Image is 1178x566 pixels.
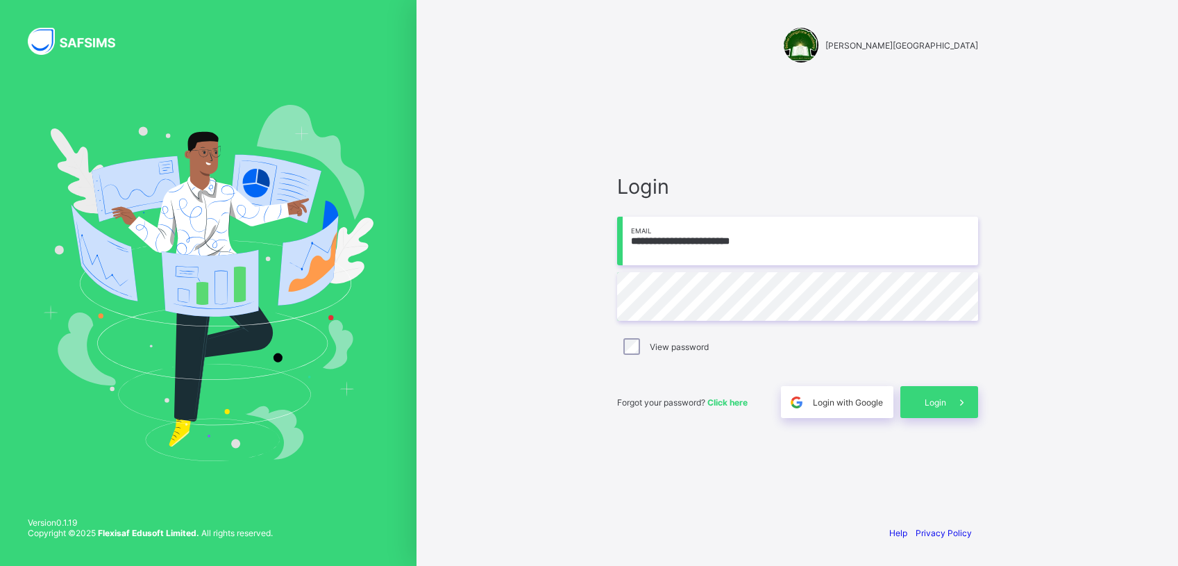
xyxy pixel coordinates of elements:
[28,28,132,55] img: SAFSIMS Logo
[28,528,273,538] span: Copyright © 2025 All rights reserved.
[813,397,883,408] span: Login with Google
[889,528,907,538] a: Help
[98,528,199,538] strong: Flexisaf Edusoft Limited.
[650,342,709,352] label: View password
[707,397,748,408] a: Click here
[789,394,805,410] img: google.396cfc9801f0270233282035f929180a.svg
[28,517,273,528] span: Version 0.1.19
[925,397,946,408] span: Login
[43,105,373,460] img: Hero Image
[916,528,972,538] a: Privacy Policy
[617,397,748,408] span: Forgot your password?
[825,40,978,51] span: [PERSON_NAME][GEOGRAPHIC_DATA]
[617,174,978,199] span: Login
